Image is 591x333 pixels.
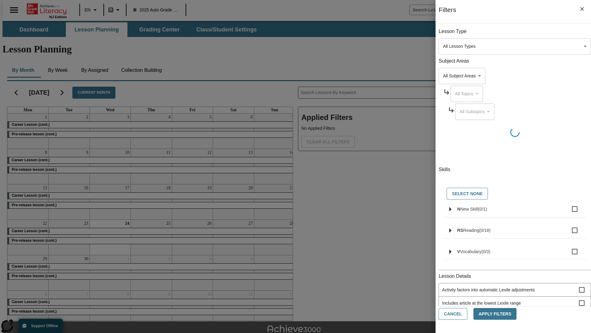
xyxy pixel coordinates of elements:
[457,228,463,233] span: RS
[442,300,579,306] span: Includes article at the lowest Lexile range
[479,228,491,233] span: 0 skills selected/18 skills in group
[439,58,591,65] p: Subject Areas
[439,273,591,280] p: Lesson Details
[439,68,485,84] div: Select a Subject Area
[473,308,517,320] button: Apply Filters
[576,2,589,15] button: Close Filters side menu
[442,287,579,293] span: Activity factors into automatic Lexile adjustments
[439,283,591,297] div: Activity factors into automatic Lexile adjustments
[457,249,460,254] span: V
[447,188,488,200] button: Select None
[439,308,467,320] button: Cancel
[439,28,591,35] p: Lesson Type
[444,186,586,201] div: Select skills
[445,201,586,265] ul: Select skills
[439,297,591,310] div: Includes article at the lowest Lexile range
[439,38,591,55] div: Select a lesson type
[478,207,487,212] span: 0 skills selected/1 skills in group
[463,228,479,233] span: Reading
[460,249,481,254] span: Vocabulary
[439,166,591,173] p: Skills
[451,86,483,102] div: Select a Subject Area
[439,6,456,23] h1: Filters
[460,207,478,212] span: New Skill
[457,207,460,212] span: N
[481,249,490,254] span: 0 skills selected/3 skills in group
[455,104,494,120] div: Select a Subject Area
